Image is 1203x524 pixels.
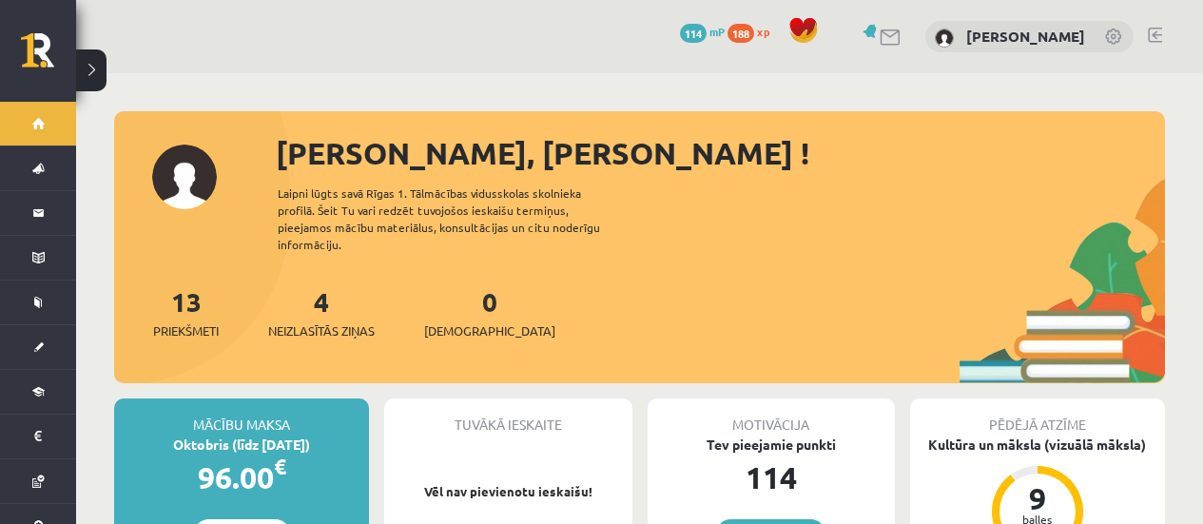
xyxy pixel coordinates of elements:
div: 9 [1009,483,1066,514]
div: Tev pieejamie punkti [648,435,895,455]
div: 96.00 [114,455,369,500]
span: Priekšmeti [153,321,219,340]
span: mP [709,24,725,39]
p: Vēl nav pievienotu ieskaišu! [394,482,622,501]
a: [PERSON_NAME] [966,27,1085,46]
div: Kultūra un māksla (vizuālā māksla) [910,435,1165,455]
div: Tuvākā ieskaite [384,398,631,435]
span: € [274,453,286,480]
a: 13Priekšmeti [153,284,219,340]
div: Motivācija [648,398,895,435]
div: Laipni lūgts savā Rīgas 1. Tālmācības vidusskolas skolnieka profilā. Šeit Tu vari redzēt tuvojošo... [278,184,633,253]
a: 0[DEMOGRAPHIC_DATA] [424,284,555,340]
a: 4Neizlasītās ziņas [268,284,375,340]
img: Paula Lilū Deksne [935,29,954,48]
a: 188 xp [728,24,779,39]
span: xp [757,24,769,39]
a: Rīgas 1. Tālmācības vidusskola [21,33,76,81]
div: Pēdējā atzīme [910,398,1165,435]
div: Mācību maksa [114,398,369,435]
span: 188 [728,24,754,43]
div: [PERSON_NAME], [PERSON_NAME] ! [276,130,1165,176]
span: [DEMOGRAPHIC_DATA] [424,321,555,340]
span: 114 [680,24,707,43]
span: Neizlasītās ziņas [268,321,375,340]
div: Oktobris (līdz [DATE]) [114,435,369,455]
a: 114 mP [680,24,725,39]
div: 114 [648,455,895,500]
